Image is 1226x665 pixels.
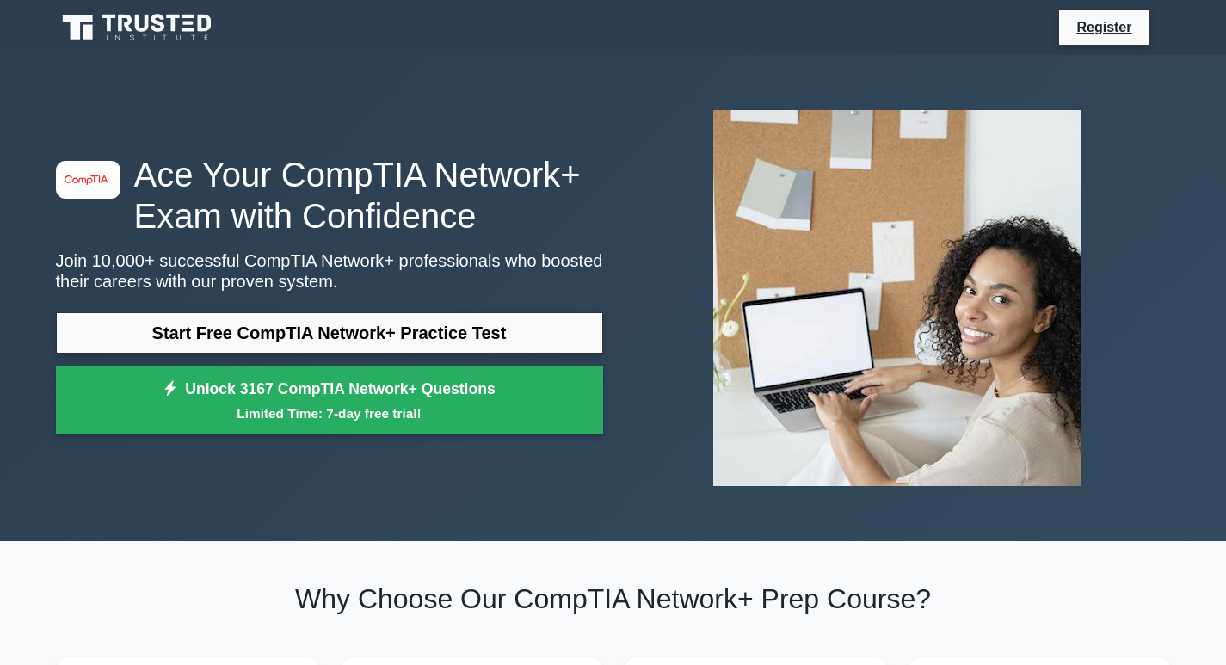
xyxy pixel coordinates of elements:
[1066,16,1142,38] a: Register
[77,403,582,423] small: Limited Time: 7-day free trial!
[56,582,1171,615] h2: Why Choose Our CompTIA Network+ Prep Course?
[56,366,603,435] a: Unlock 3167 CompTIA Network+ QuestionsLimited Time: 7-day free trial!
[56,312,603,354] a: Start Free CompTIA Network+ Practice Test
[56,154,603,237] h1: Ace Your CompTIA Network+ Exam with Confidence
[56,250,603,292] p: Join 10,000+ successful CompTIA Network+ professionals who boosted their careers with our proven ...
